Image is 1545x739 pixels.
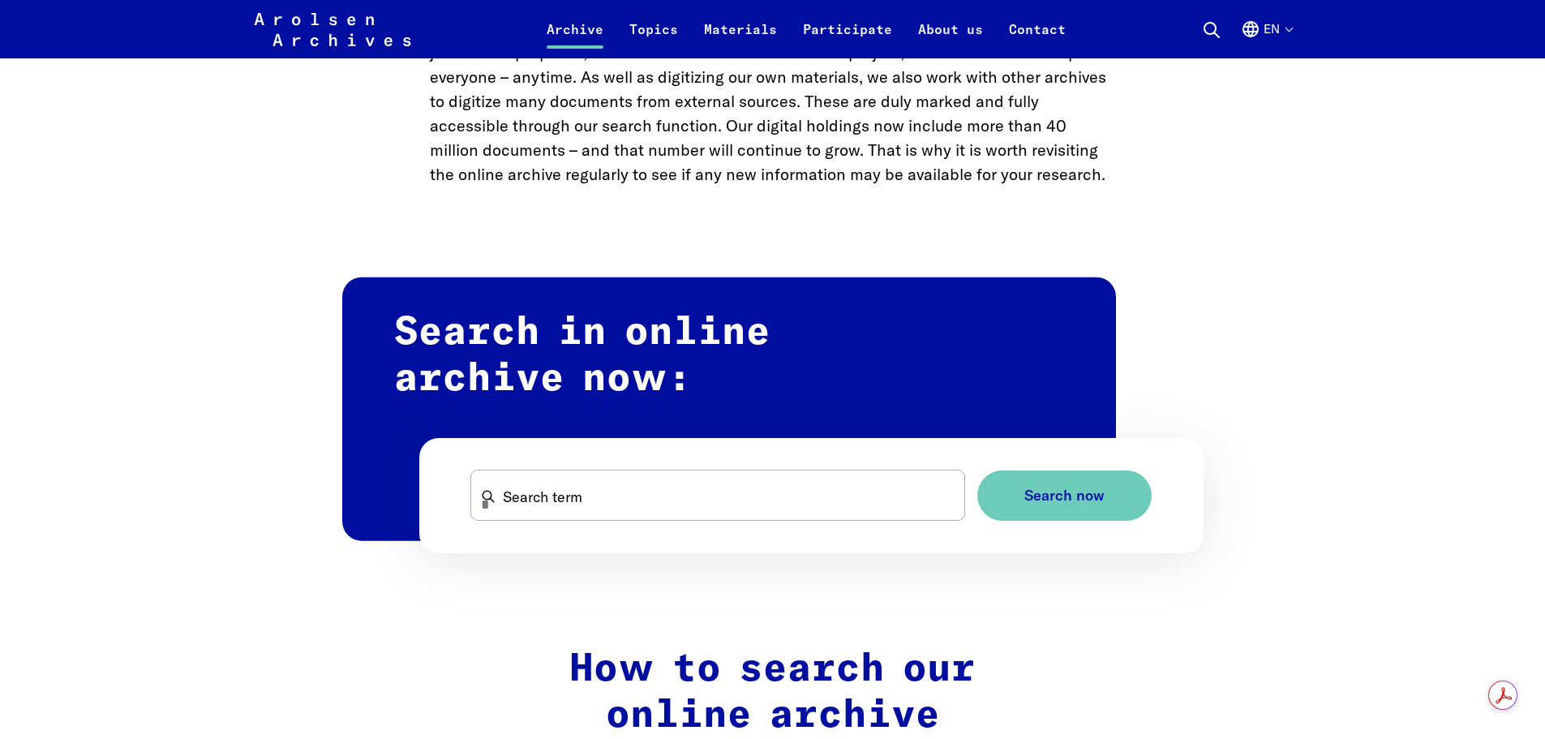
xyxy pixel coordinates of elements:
[1024,488,1105,505] span: Search now
[905,19,996,58] a: About us
[430,16,1116,187] p: Whether you are searching for information out of personal interest, for academic or journalistic ...
[534,19,616,58] a: Archive
[691,19,790,58] a: Materials
[342,277,1116,540] h2: Search in online archive now:
[1241,19,1292,58] button: English, language selection
[534,10,1079,49] nav: Primary
[996,19,1079,58] a: Contact
[977,470,1152,522] button: Search now
[616,19,691,58] a: Topics
[790,19,905,58] a: Participate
